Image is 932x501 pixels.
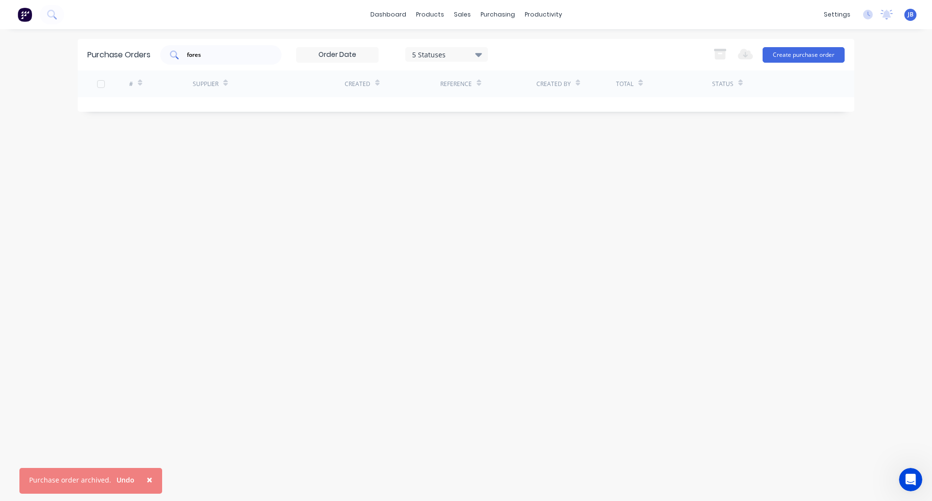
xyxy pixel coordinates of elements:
div: sales [449,7,476,22]
div: Created [345,80,370,88]
div: Created By [536,80,571,88]
div: 5 Statuses [412,49,482,59]
img: Factory [17,7,32,22]
div: productivity [520,7,567,22]
button: Create purchase order [763,47,845,63]
div: Status [712,80,733,88]
button: Close [137,468,162,491]
input: Search purchase orders... [186,50,266,60]
span: JB [908,10,914,19]
div: Purchase order archived. [29,475,111,485]
span: × [147,473,152,486]
div: purchasing [476,7,520,22]
a: dashboard [366,7,411,22]
iframe: Intercom live chat [899,468,922,491]
div: products [411,7,449,22]
div: Total [616,80,633,88]
div: # [129,80,133,88]
div: settings [819,7,855,22]
div: Supplier [193,80,218,88]
input: Order Date [297,48,378,62]
div: Purchase Orders [87,49,150,61]
button: Undo [111,473,140,487]
div: Reference [440,80,472,88]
